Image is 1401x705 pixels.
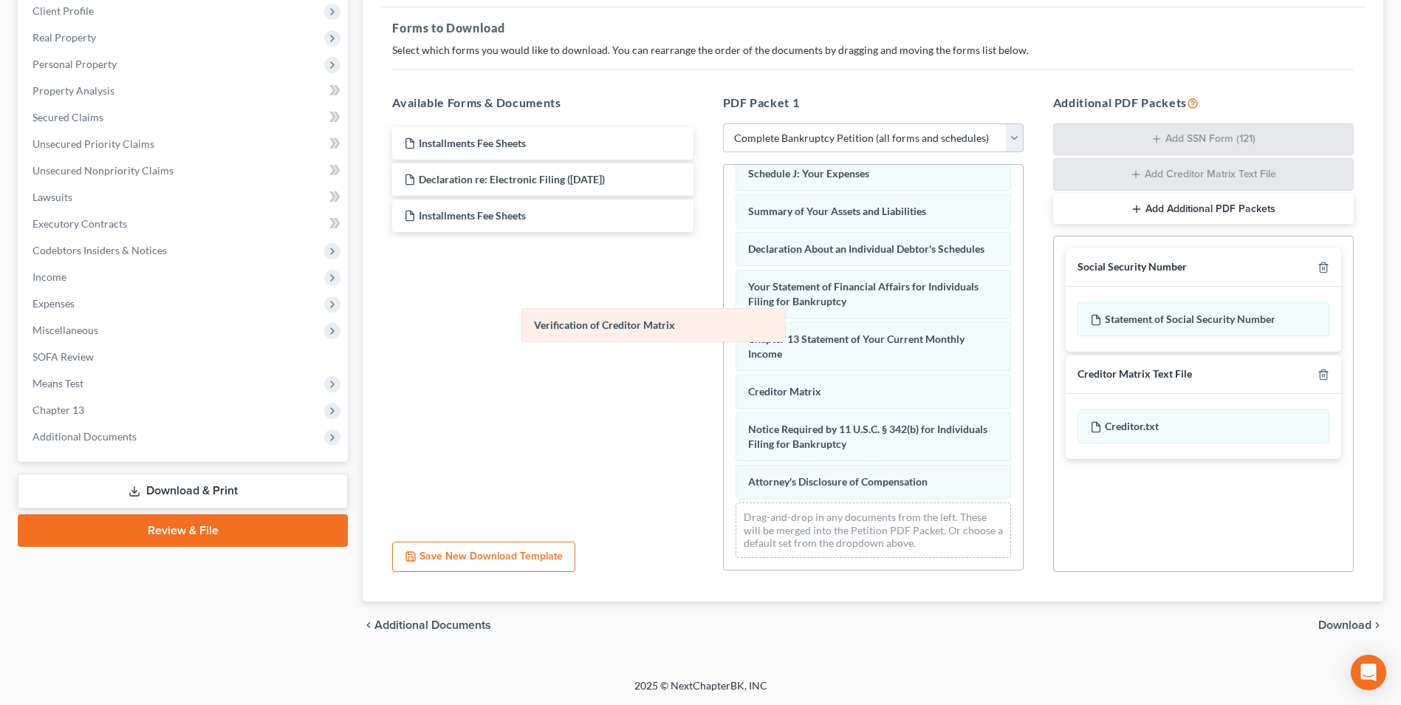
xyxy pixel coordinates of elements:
[32,31,96,44] span: Real Property
[748,423,987,450] span: Notice Required by 11 U.S.C. § 342(b) for Individuals Filing for Bankruptcy
[32,244,167,256] span: Codebtors Insiders & Notices
[32,137,154,150] span: Unsecured Priority Claims
[534,319,675,331] span: Verification of Creditor Matrix
[1351,655,1386,690] div: Open Intercom Messenger
[21,78,348,104] a: Property Analysis
[32,217,127,230] span: Executory Contracts
[363,619,374,631] i: chevron_left
[1053,194,1354,225] button: Add Additional PDF Packets
[32,430,137,443] span: Additional Documents
[32,297,75,310] span: Expenses
[1053,123,1354,156] button: Add SSN Form (121)
[21,184,348,211] a: Lawsuits
[723,94,1024,112] h5: PDF Packet 1
[392,19,1354,37] h5: Forms to Download
[363,619,491,631] a: chevron_left Additional Documents
[736,503,1011,558] div: Drag-and-drop in any documents from the left. These will be merged into the Petition PDF Packet. ...
[1078,302,1329,336] div: Statement of Social Security Number
[21,211,348,237] a: Executory Contracts
[748,280,979,307] span: Your Statement of Financial Affairs for Individuals Filing for Bankruptcy
[748,242,984,255] span: Declaration About an Individual Debtor's Schedules
[32,84,114,97] span: Property Analysis
[21,157,348,184] a: Unsecured Nonpriority Claims
[32,403,84,416] span: Chapter 13
[748,333,965,360] span: Chapter 13 Statement of Your Current Monthly Income
[392,43,1354,58] p: Select which forms you would like to download. You can rearrange the order of the documents by dr...
[32,270,66,283] span: Income
[748,205,926,217] span: Summary of Your Assets and Liabilities
[32,350,94,363] span: SOFA Review
[1078,260,1187,274] div: Social Security Number
[748,385,821,398] span: Creditor Matrix
[419,173,605,185] span: Declaration re: Electronic Filing ([DATE])
[21,104,348,131] a: Secured Claims
[32,58,117,70] span: Personal Property
[280,678,1122,705] div: 2025 © NextChapterBK, INC
[21,131,348,157] a: Unsecured Priority Claims
[32,164,174,177] span: Unsecured Nonpriority Claims
[1318,619,1383,631] button: Download chevron_right
[32,377,83,389] span: Means Test
[748,475,928,488] span: Attorney's Disclosure of Compensation
[1078,409,1329,443] div: Creditor.txt
[32,191,72,203] span: Lawsuits
[1371,619,1383,631] i: chevron_right
[18,474,348,508] a: Download & Print
[32,111,103,123] span: Secured Claims
[392,542,575,573] button: Save New Download Template
[1053,94,1354,112] h5: Additional PDF Packets
[419,209,526,222] span: Installments Fee Sheets
[392,94,693,112] h5: Available Forms & Documents
[32,4,94,17] span: Client Profile
[1053,158,1354,191] button: Add Creditor Matrix Text File
[748,167,869,180] span: Schedule J: Your Expenses
[21,344,348,370] a: SOFA Review
[1078,367,1192,381] div: Creditor Matrix Text File
[1318,619,1371,631] span: Download
[18,514,348,547] a: Review & File
[374,619,491,631] span: Additional Documents
[419,137,526,149] span: Installments Fee Sheets
[32,324,98,336] span: Miscellaneous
